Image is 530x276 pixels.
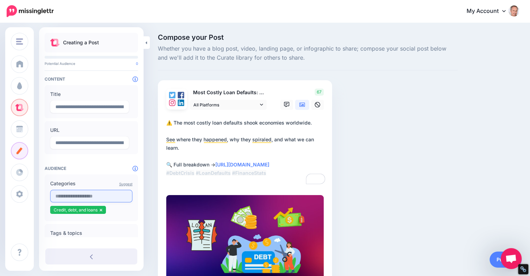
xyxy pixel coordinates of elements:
[501,248,522,269] div: Open chat
[190,89,267,97] p: Most Costly Loan Defaults: Where and Why the Big Defaults Happened
[63,38,99,47] p: Creating a Post
[45,76,138,82] h4: Content
[520,266,527,273] div: Restore Info Box &#10;&#10;NoFollow Info:&#10; META-Robots NoFollow: &#09;true&#10; META-Robots N...
[158,44,458,62] span: Whether you have a blog post, video, landing page, or infographic to share; compose your social p...
[16,38,23,45] img: menu.png
[119,182,132,186] a: Suggest
[136,61,138,66] span: 0
[190,100,267,110] a: All Platforms
[315,89,324,96] span: 67
[490,252,522,268] a: Publish
[193,101,258,109] span: All Platforms
[50,229,132,237] label: Tags & topics
[50,179,132,188] label: Categories
[45,166,138,171] h4: Audience
[158,34,458,41] span: Compose your Post
[50,126,132,134] label: URL
[45,61,138,66] p: Potential Audience
[460,3,520,20] a: My Account
[7,5,54,17] img: Missinglettr
[54,207,98,212] span: Credit, debt, and loans
[166,119,327,177] div: ⚠️ The most costly loan defaults shook economies worldwide. See where they happened, why they spi...
[50,39,60,46] img: curate.png
[50,90,132,98] label: Title
[166,119,327,186] textarea: To enrich screen reader interactions, please activate Accessibility in Grammarly extension settings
